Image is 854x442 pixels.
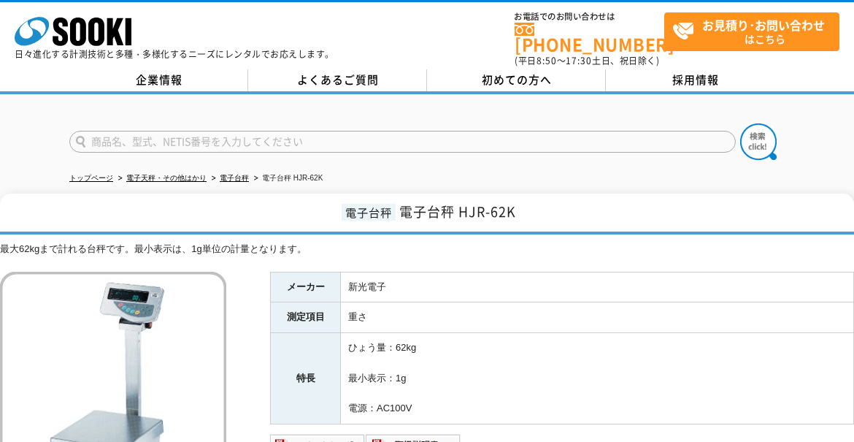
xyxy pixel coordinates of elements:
[566,54,592,67] span: 17:30
[515,12,664,21] span: お電話でのお問い合わせは
[271,302,341,333] th: 測定項目
[427,69,606,91] a: 初めての方へ
[482,72,552,88] span: 初めての方へ
[702,16,825,34] strong: お見積り･お問い合わせ
[342,204,396,221] span: 電子台秤
[341,272,854,302] td: 新光電子
[740,123,777,160] img: btn_search.png
[341,302,854,333] td: 重さ
[15,50,334,58] p: 日々進化する計測技術と多種・多様化するニーズにレンタルでお応えします。
[248,69,427,91] a: よくあるご質問
[341,333,854,424] td: ひょう量：62kg 最小表示：1g 電源：AC100V
[69,69,248,91] a: 企業情報
[126,174,207,182] a: 電子天秤・その他はかり
[536,54,557,67] span: 8:50
[664,12,839,51] a: お見積り･お問い合わせはこちら
[672,13,839,50] span: はこちら
[69,131,736,153] input: 商品名、型式、NETIS番号を入力してください
[515,54,659,67] span: (平日 ～ 土日、祝日除く)
[399,202,516,221] span: 電子台秤 HJR-62K
[220,174,249,182] a: 電子台秤
[271,333,341,424] th: 特長
[271,272,341,302] th: メーカー
[251,171,323,186] li: 電子台秤 HJR-62K
[606,69,785,91] a: 採用情報
[515,23,664,53] a: [PHONE_NUMBER]
[69,174,113,182] a: トップページ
